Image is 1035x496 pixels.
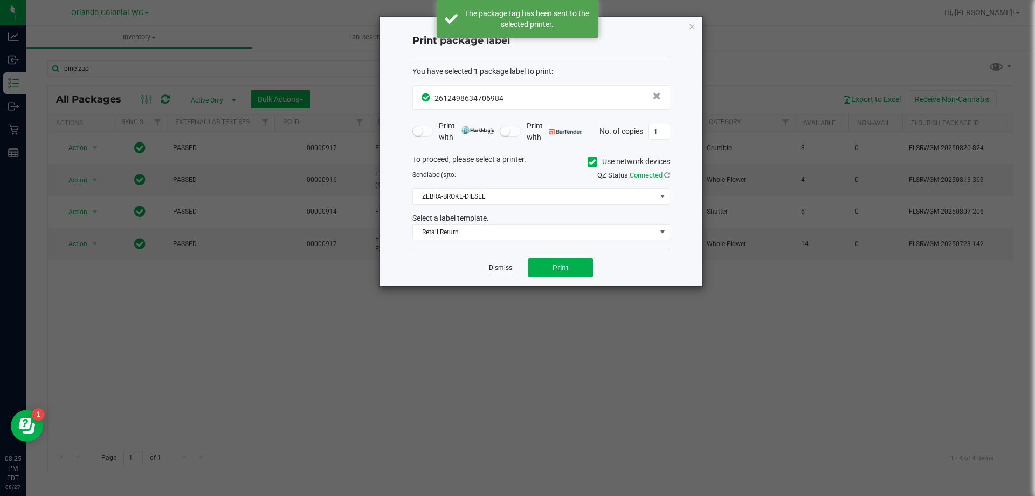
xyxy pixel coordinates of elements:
span: Retail Return [413,225,656,240]
span: Connected [630,171,663,179]
span: Print with [527,120,582,143]
span: Send to: [412,171,456,179]
h4: Print package label [412,34,670,48]
span: label(s) [427,171,448,179]
span: You have selected 1 package label to print [412,67,551,76]
iframe: Resource center [11,410,43,442]
span: QZ Status: [597,171,670,179]
span: ZEBRA-BROKE-DIESEL [413,189,656,204]
div: The package tag has been sent to the selected printer. [464,8,590,30]
span: No. of copies [599,126,643,135]
div: To proceed, please select a printer. [404,154,678,170]
img: bartender.png [549,129,582,134]
span: Print [553,263,569,272]
img: mark_magic_cybra.png [461,126,494,134]
label: Use network devices [588,156,670,167]
div: : [412,66,670,77]
span: In Sync [422,92,432,103]
a: Dismiss [489,263,512,273]
iframe: Resource center unread badge [32,408,45,421]
span: Print with [439,120,494,143]
button: Print [528,258,593,277]
div: Select a label template. [404,213,678,224]
span: 2612498634706984 [434,94,503,103]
